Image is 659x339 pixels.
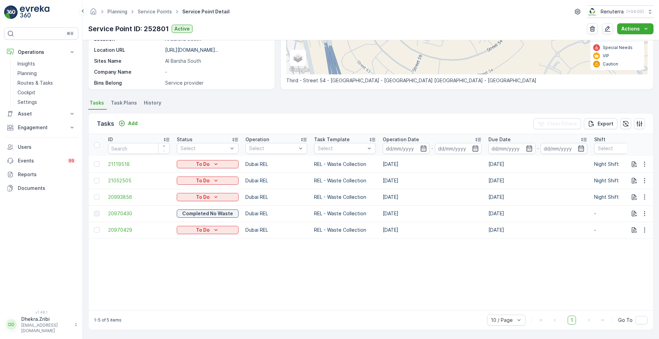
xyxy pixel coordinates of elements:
[88,24,169,34] p: Service Point ID: 252801
[18,60,35,67] p: Insights
[94,161,100,167] div: Toggle Row Selected
[15,59,78,69] a: Insights
[18,89,35,96] p: Cockpit
[108,177,170,184] a: 21052505
[587,5,654,18] button: Renuterra(+04:00)
[177,177,239,185] button: To Do
[485,189,591,205] td: [DATE]
[18,124,65,131] p: Engagement
[379,222,485,238] td: [DATE]
[601,8,624,15] p: Renuterra
[165,80,267,86] p: Service provider
[15,78,78,88] a: Routes & Tasks
[18,99,37,106] p: Settings
[6,319,17,330] div: DD
[4,168,78,181] a: Reports
[242,156,311,172] td: Dubai REL
[603,61,618,67] p: Caution
[108,143,170,154] input: Search
[533,118,581,129] button: Clear Filters
[94,194,100,200] div: Toggle Row Selected
[172,25,193,33] button: Active
[144,99,161,106] span: History
[94,47,162,53] p: Location URL
[242,172,311,189] td: Dubai REL
[288,65,311,74] a: Open this area in Google Maps (opens a new window)
[383,136,419,143] p: Operation Date
[107,9,127,14] a: Planning
[311,172,379,189] td: REL - Waste Collection
[4,45,78,59] button: Operations
[108,227,170,233] a: 20970429
[485,222,591,238] td: [DATE]
[108,210,170,217] a: 20970430
[314,136,350,143] p: Task Template
[379,156,485,172] td: [DATE]
[18,70,37,77] p: Planning
[181,145,228,152] p: Select
[584,118,617,129] button: Export
[18,171,76,178] p: Reports
[196,161,210,168] p: To Do
[288,65,311,74] img: Google
[383,143,430,154] input: dd/mm/yyyy
[4,140,78,154] a: Users
[177,193,239,201] button: To Do
[603,53,609,59] p: VIP
[111,99,137,106] span: Task Plans
[196,227,210,233] p: To Do
[618,317,633,324] span: Go To
[290,50,305,65] a: Layers
[379,205,485,222] td: [DATE]
[181,8,231,15] span: Service Point Detail
[568,316,576,325] span: 1
[15,88,78,97] a: Cockpit
[90,99,104,106] span: Tasks
[311,189,379,205] td: REL - Waste Collection
[138,9,172,14] a: Service Points
[626,9,644,14] p: ( +04:00 )
[435,143,482,154] input: dd/mm/yyyy
[108,161,170,168] span: 21119518
[177,209,239,218] button: Completed No Waste
[15,69,78,78] a: Planning
[242,205,311,222] td: Dubai REL
[94,80,162,86] p: Bins Belong
[108,194,170,201] a: 20993856
[603,45,633,50] p: Special Needs
[379,189,485,205] td: [DATE]
[485,172,591,189] td: [DATE]
[21,316,71,323] p: Dhekra.Zribi
[4,5,18,19] img: logo
[94,58,162,64] p: Sites Name
[21,323,71,334] p: [EMAIL_ADDRESS][DOMAIN_NAME]
[242,189,311,205] td: Dubai REL
[587,8,598,15] img: Screenshot_2024-07-26_at_13.33.01.png
[485,205,591,222] td: [DATE]
[311,156,379,172] td: REL - Waste Collection
[182,210,233,217] p: Completed No Waste
[177,226,239,234] button: To Do
[165,58,267,64] p: Al Barsha South
[15,97,78,107] a: Settings
[537,144,539,153] p: -
[4,107,78,121] button: Asset
[286,77,648,84] p: Third - Street 54 - [GEOGRAPHIC_DATA] - [GEOGRAPHIC_DATA] [GEOGRAPHIC_DATA] - [GEOGRAPHIC_DATA]
[90,10,97,16] a: Homepage
[379,172,485,189] td: [DATE]
[18,110,65,117] p: Asset
[485,156,591,172] td: [DATE]
[4,310,78,314] span: v 1.48.1
[311,222,379,238] td: REL - Waste Collection
[18,49,65,56] p: Operations
[67,31,73,36] p: ⌘B
[488,136,511,143] p: Due Date
[598,120,613,127] p: Export
[242,222,311,238] td: Dubai REL
[177,136,193,143] p: Status
[18,144,76,150] p: Users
